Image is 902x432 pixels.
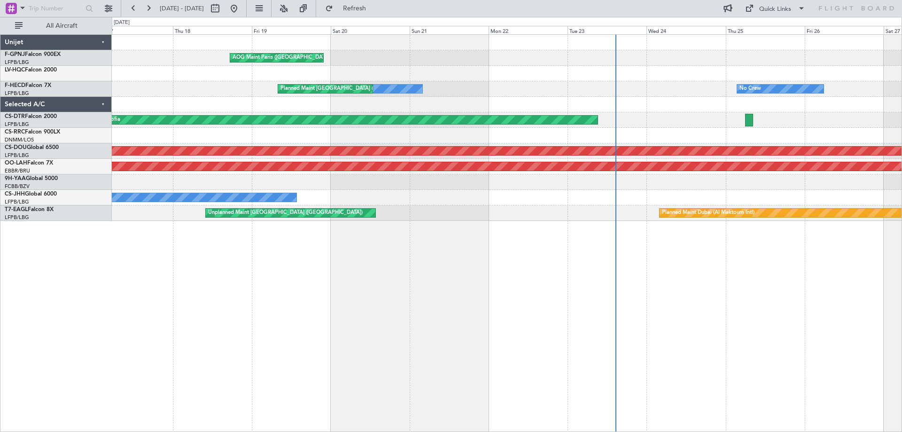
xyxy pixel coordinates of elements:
[5,176,26,181] span: 9H-YAA
[5,121,29,128] a: LFPB/LBG
[5,176,58,181] a: 9H-YAAGlobal 5000
[5,83,25,88] span: F-HECD
[5,207,28,212] span: T7-EAGL
[24,23,99,29] span: All Aircraft
[5,145,59,150] a: CS-DOUGlobal 6500
[5,198,29,205] a: LFPB/LBG
[252,26,331,34] div: Fri 19
[5,114,25,119] span: CS-DTR
[5,145,27,150] span: CS-DOU
[10,18,102,33] button: All Aircraft
[5,129,60,135] a: CS-RRCFalcon 900LX
[93,26,172,34] div: Wed 17
[5,129,25,135] span: CS-RRC
[5,52,25,57] span: F-GPNJ
[5,160,53,166] a: OO-LAHFalcon 7X
[208,206,363,220] div: Unplanned Maint [GEOGRAPHIC_DATA] ([GEOGRAPHIC_DATA])
[114,19,130,27] div: [DATE]
[5,83,51,88] a: F-HECDFalcon 7X
[5,136,34,143] a: DNMM/LOS
[489,26,568,34] div: Mon 22
[5,183,30,190] a: FCBB/BZV
[5,191,57,197] a: CS-JHHGlobal 6000
[759,5,791,14] div: Quick Links
[5,152,29,159] a: LFPB/LBG
[410,26,489,34] div: Sun 21
[5,160,27,166] span: OO-LAH
[280,82,428,96] div: Planned Maint [GEOGRAPHIC_DATA] ([GEOGRAPHIC_DATA])
[568,26,646,34] div: Tue 23
[739,82,761,96] div: No Crew
[5,90,29,97] a: LFPB/LBG
[233,51,331,65] div: AOG Maint Paris ([GEOGRAPHIC_DATA])
[321,1,377,16] button: Refresh
[5,167,30,174] a: EBBR/BRU
[646,26,725,34] div: Wed 24
[173,26,252,34] div: Thu 18
[5,67,25,73] span: LV-HQC
[726,26,805,34] div: Thu 25
[805,26,884,34] div: Fri 26
[662,206,754,220] div: Planned Maint Dubai (Al Maktoum Intl)
[5,214,29,221] a: LFPB/LBG
[5,191,25,197] span: CS-JHH
[740,1,810,16] button: Quick Links
[331,26,410,34] div: Sat 20
[5,114,57,119] a: CS-DTRFalcon 2000
[5,52,61,57] a: F-GPNJFalcon 900EX
[160,4,204,13] span: [DATE] - [DATE]
[335,5,374,12] span: Refresh
[5,67,57,73] a: LV-HQCFalcon 2000
[5,59,29,66] a: LFPB/LBG
[29,1,83,16] input: Trip Number
[5,207,54,212] a: T7-EAGLFalcon 8X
